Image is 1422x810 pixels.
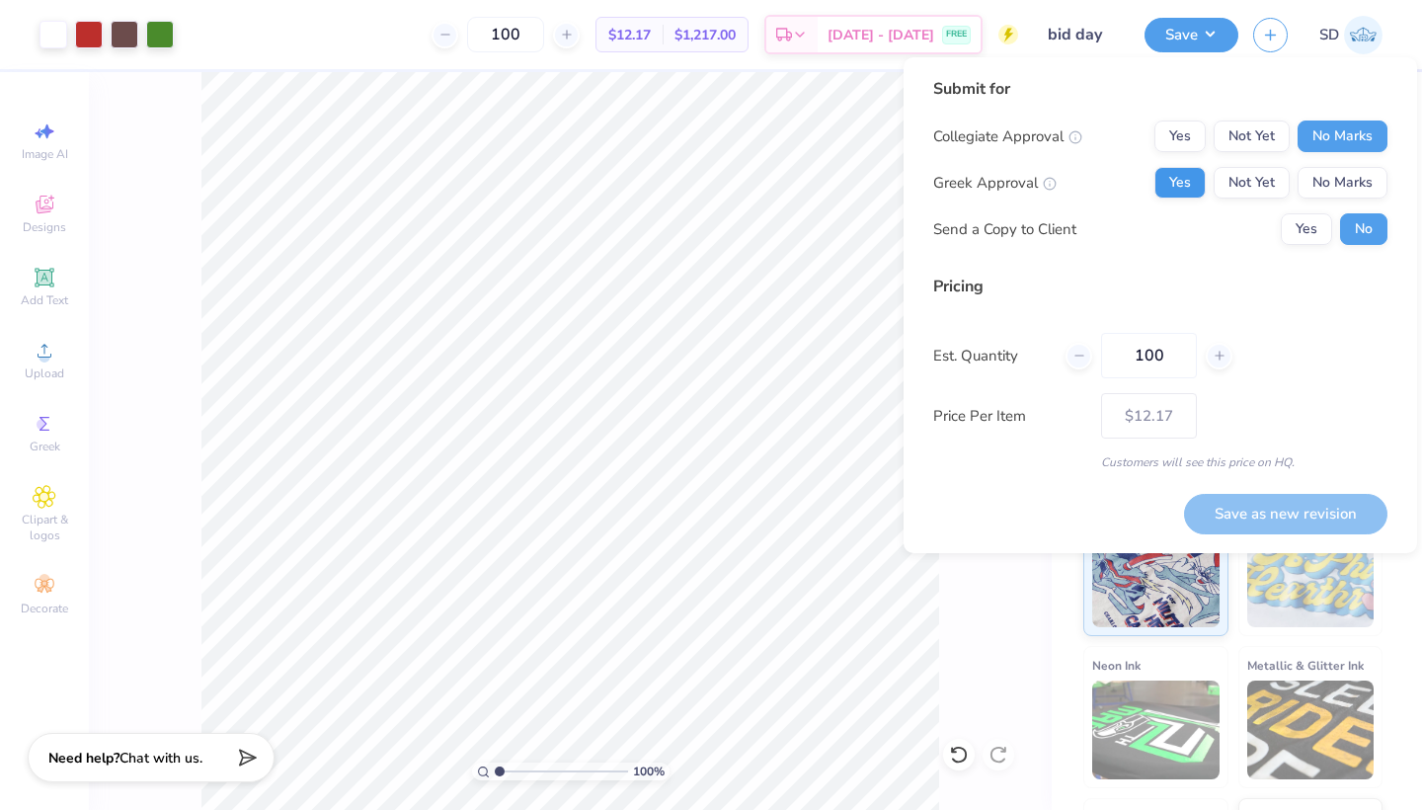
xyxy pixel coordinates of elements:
[933,218,1076,241] div: Send a Copy to Client
[1154,167,1206,199] button: Yes
[1154,121,1206,152] button: Yes
[1092,681,1220,779] img: Neon Ink
[1247,681,1375,779] img: Metallic & Glitter Ink
[933,453,1387,471] div: Customers will see this price on HQ.
[1247,655,1364,676] span: Metallic & Glitter Ink
[1344,16,1382,54] img: Sophia Deserto
[1092,528,1220,627] img: Standard
[828,25,934,45] span: [DATE] - [DATE]
[1319,16,1382,54] a: SD
[1033,15,1130,54] input: Untitled Design
[933,345,1051,367] label: Est. Quantity
[1092,655,1141,676] span: Neon Ink
[633,763,665,780] span: 100 %
[1281,213,1332,245] button: Yes
[21,292,68,308] span: Add Text
[119,749,202,768] span: Chat with us.
[1214,167,1290,199] button: Not Yet
[1298,121,1387,152] button: No Marks
[30,439,60,454] span: Greek
[21,601,68,616] span: Decorate
[1298,167,1387,199] button: No Marks
[1145,18,1238,52] button: Save
[933,405,1086,428] label: Price Per Item
[22,146,68,162] span: Image AI
[1214,121,1290,152] button: Not Yet
[933,275,1387,298] div: Pricing
[933,172,1057,195] div: Greek Approval
[23,219,66,235] span: Designs
[1319,24,1339,46] span: SD
[1247,528,1375,627] img: Puff Ink
[933,77,1387,101] div: Submit for
[10,512,79,543] span: Clipart & logos
[933,125,1082,148] div: Collegiate Approval
[467,17,544,52] input: – –
[674,25,736,45] span: $1,217.00
[1340,213,1387,245] button: No
[48,749,119,768] strong: Need help?
[946,28,967,41] span: FREE
[25,365,64,381] span: Upload
[608,25,651,45] span: $12.17
[1101,333,1197,378] input: – –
